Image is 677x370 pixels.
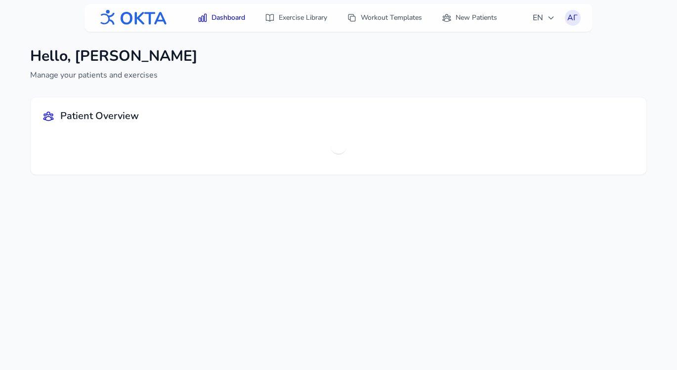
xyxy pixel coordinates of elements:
[96,5,168,31] img: OKTA logo
[341,9,428,27] a: Workout Templates
[436,9,503,27] a: New Patients
[527,8,561,28] button: EN
[30,69,198,81] p: Manage your patients and exercises
[192,9,251,27] a: Dashboard
[60,109,139,123] h2: Patient Overview
[30,47,198,65] h1: Hello, [PERSON_NAME]
[565,10,581,26] button: АГ
[533,12,555,24] span: EN
[259,9,333,27] a: Exercise Library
